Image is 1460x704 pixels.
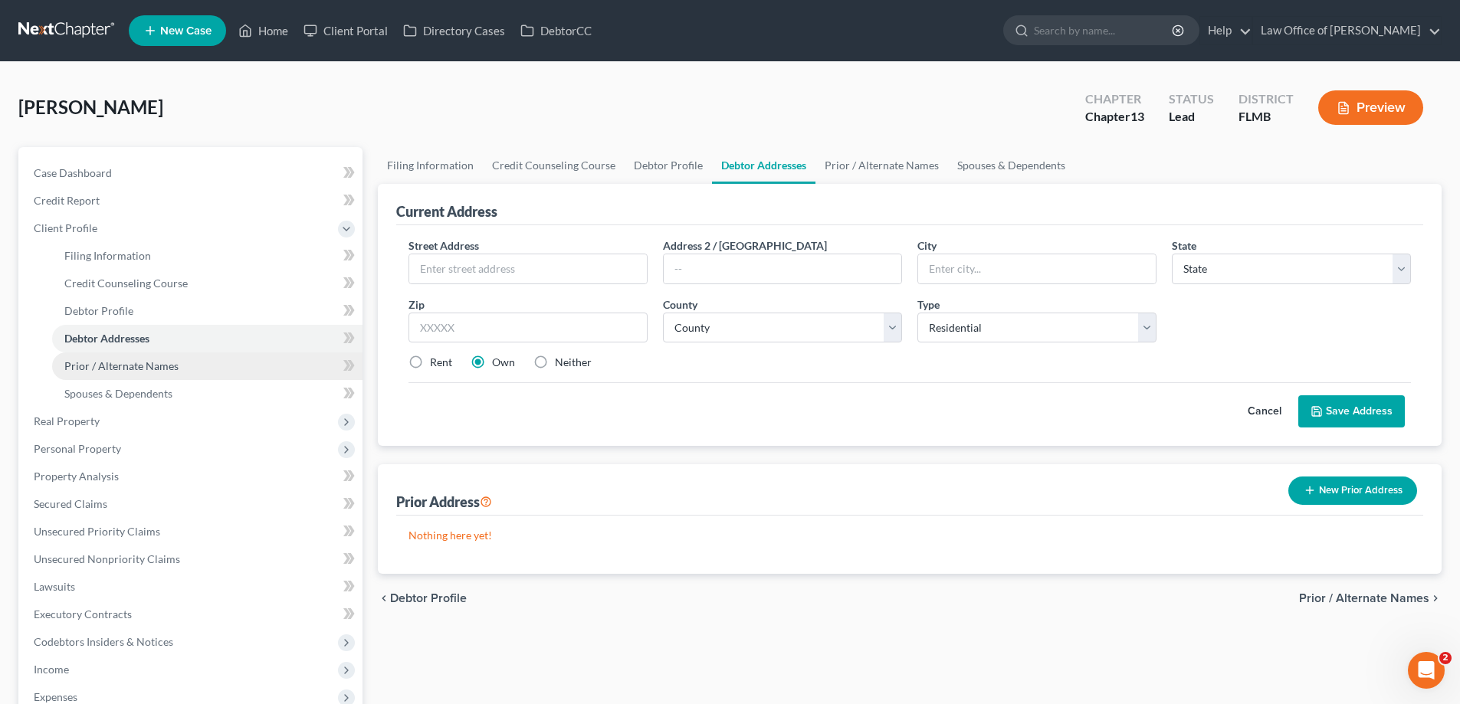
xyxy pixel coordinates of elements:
[64,249,151,262] span: Filing Information
[64,387,172,400] span: Spouses & Dependents
[34,442,121,455] span: Personal Property
[34,663,69,676] span: Income
[1231,396,1298,427] button: Cancel
[21,187,363,214] a: Credit Report
[492,355,515,370] label: Own
[378,592,467,604] button: chevron_left Debtor Profile
[1298,395,1405,427] button: Save Address
[1200,17,1252,44] a: Help
[34,414,100,427] span: Real Property
[663,298,697,311] span: County
[395,17,513,44] a: Directory Cases
[948,147,1074,184] a: Spouses & Dependents
[64,332,149,345] span: Debtor Addresses
[160,25,212,37] span: New Case
[1239,90,1294,108] div: District
[64,304,133,317] span: Debtor Profile
[396,202,497,221] div: Current Address
[34,580,75,593] span: Lawsuits
[34,525,160,538] span: Unsecured Priority Claims
[21,518,363,545] a: Unsecured Priority Claims
[52,297,363,325] a: Debtor Profile
[231,17,296,44] a: Home
[1318,90,1423,125] button: Preview
[408,528,1411,543] p: Nothing here yet!
[663,237,827,254] label: Address 2 / [GEOGRAPHIC_DATA]
[408,239,479,252] span: Street Address
[1408,652,1445,689] iframe: Intercom live chat
[1172,239,1196,252] span: State
[1253,17,1441,44] a: Law Office of [PERSON_NAME]
[1034,16,1174,44] input: Search by name...
[64,277,188,290] span: Credit Counseling Course
[1169,90,1214,108] div: Status
[1085,90,1144,108] div: Chapter
[52,352,363,380] a: Prior / Alternate Names
[390,592,467,604] span: Debtor Profile
[1085,108,1144,126] div: Chapter
[296,17,395,44] a: Client Portal
[625,147,712,184] a: Debtor Profile
[513,17,599,44] a: DebtorCC
[378,147,483,184] a: Filing Information
[555,355,592,370] label: Neither
[1299,592,1429,604] span: Prior / Alternate Names
[1439,652,1452,664] span: 2
[483,147,625,184] a: Credit Counseling Course
[815,147,948,184] a: Prior / Alternate Names
[712,147,815,184] a: Debtor Addresses
[34,552,180,565] span: Unsecured Nonpriority Claims
[21,601,363,628] a: Executory Contracts
[21,463,363,490] a: Property Analysis
[21,545,363,573] a: Unsecured Nonpriority Claims
[917,296,940,313] label: Type
[52,380,363,408] a: Spouses & Dependents
[917,239,937,252] span: City
[34,690,77,703] span: Expenses
[378,592,390,604] i: chevron_left
[18,96,163,118] span: [PERSON_NAME]
[1429,592,1442,604] i: chevron_right
[52,270,363,297] a: Credit Counseling Course
[21,490,363,518] a: Secured Claims
[52,242,363,270] a: Filing Information
[430,355,452,370] label: Rent
[408,298,425,311] span: Zip
[21,159,363,187] a: Case Dashboard
[1239,108,1294,126] div: FLMB
[918,254,1156,283] input: Enter city...
[409,254,647,283] input: Enter street address
[34,497,107,510] span: Secured Claims
[34,607,132,621] span: Executory Contracts
[64,359,179,372] span: Prior / Alternate Names
[34,166,112,179] span: Case Dashboard
[396,493,492,511] div: Prior Address
[664,254,901,283] input: --
[1299,592,1442,604] button: Prior / Alternate Names chevron_right
[52,325,363,352] a: Debtor Addresses
[34,221,97,234] span: Client Profile
[1169,108,1214,126] div: Lead
[1130,109,1144,123] span: 13
[34,470,119,483] span: Property Analysis
[1288,476,1417,505] button: New Prior Address
[34,635,173,648] span: Codebtors Insiders & Notices
[21,573,363,601] a: Lawsuits
[34,194,100,207] span: Credit Report
[408,313,648,343] input: XXXXX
